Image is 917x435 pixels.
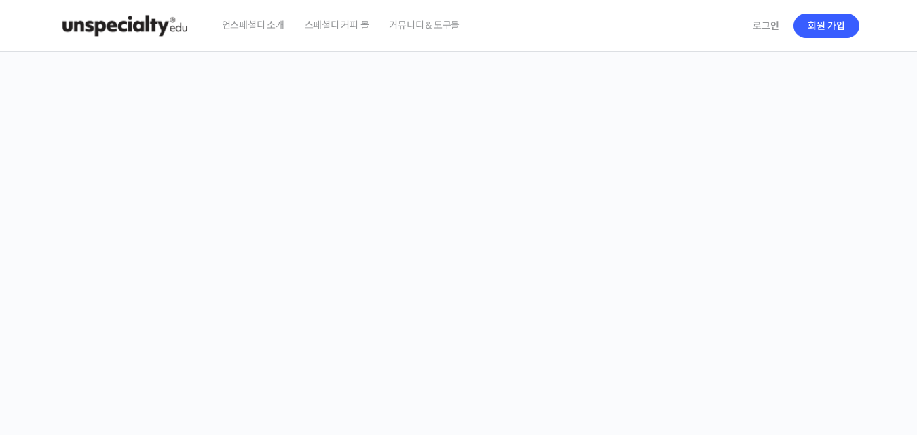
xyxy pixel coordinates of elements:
p: 시간과 장소에 구애받지 않고, 검증된 커리큘럼으로 [14,282,904,301]
a: 로그인 [745,10,787,41]
p: [PERSON_NAME]을 다하는 당신을 위해, 최고와 함께 만든 커피 클래스 [14,208,904,276]
a: 회원 가입 [793,14,859,38]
